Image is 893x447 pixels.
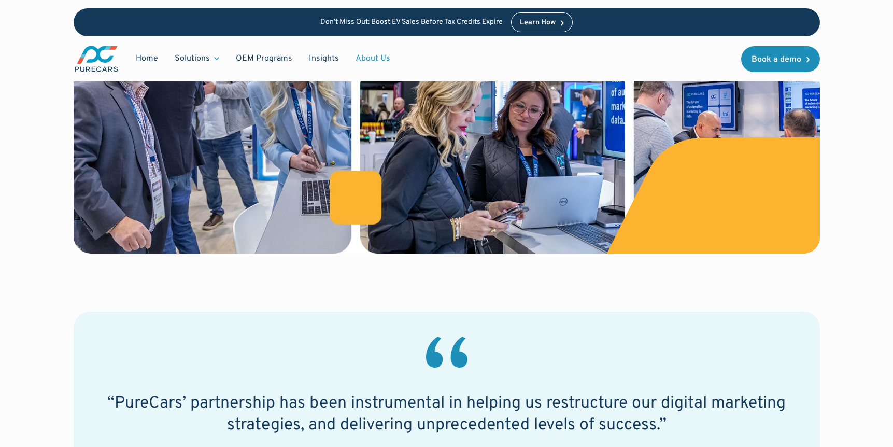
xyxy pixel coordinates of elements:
[741,46,820,72] a: Book a demo
[127,49,166,68] a: Home
[228,49,301,68] a: OEM Programs
[320,18,503,27] p: Don’t Miss Out: Boost EV Sales Before Tax Credits Expire
[175,53,210,64] div: Solutions
[74,45,119,73] a: main
[301,49,347,68] a: Insights
[347,49,399,68] a: About Us
[166,49,228,68] div: Solutions
[98,393,795,436] h2: “PureCars’ partnership has been instrumental in helping us restructure our digital marketing stra...
[511,12,573,32] a: Learn How
[520,19,556,26] div: Learn How
[74,45,119,73] img: purecars logo
[752,55,801,64] div: Book a demo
